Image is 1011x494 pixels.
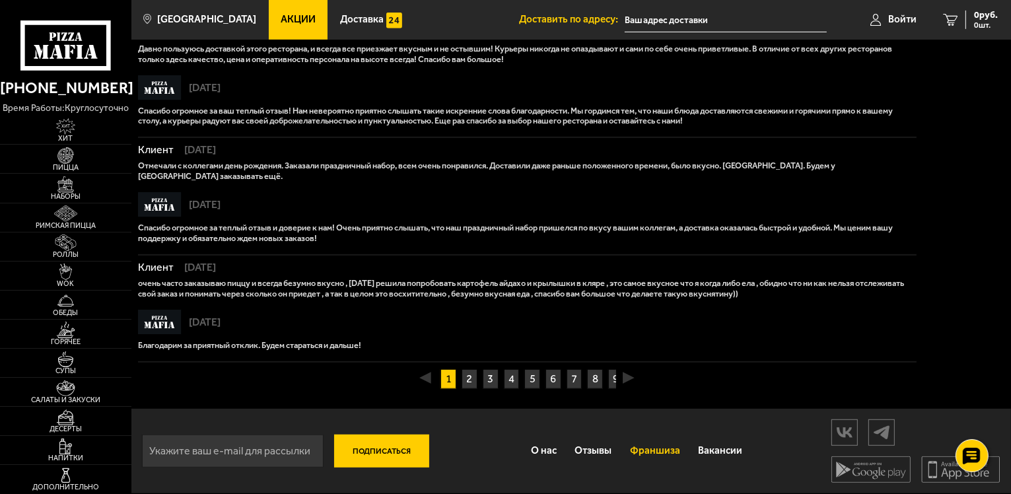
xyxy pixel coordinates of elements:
input: Укажите ваш e-mail для рассылки [142,435,324,468]
span: [DATE] [182,317,221,328]
img: tg [869,421,894,444]
a: 9 [608,369,624,389]
a: 4 [504,369,520,389]
a: Вакансии [689,434,752,468]
a: 2 [462,369,477,389]
span: [DATE] [182,83,221,93]
span: Клиент [138,145,177,155]
a: 5 [524,369,540,389]
button: ▶ [623,369,635,384]
span: Доставить по адресу: [519,15,625,24]
a: Отзывы [566,434,621,468]
p: Давно пользуюсь доставкой этого ресторана, и всегда все приезжает вкусным и не остывшим! Курьеры ... [138,44,917,65]
p: Благодарим за приятный отклик. Будем стараться и дальше! [138,340,917,351]
a: 1 [440,369,456,389]
p: очень часто заказываю пиццу и всегда безумно вкусно , [DATE] решила попробовать картофель айдахо ... [138,278,917,299]
img: vk [832,421,857,444]
span: [DATE] [177,262,216,273]
img: 15daf4d41897b9f0e9f617042186c801.svg [386,13,402,28]
span: Акции [281,15,316,24]
a: 7 [567,369,582,389]
span: 0 руб. [974,11,998,20]
span: [DATE] [177,145,216,155]
span: Доставка [340,15,384,24]
a: О нас [522,434,566,468]
span: 0 шт. [974,21,998,29]
button: Подписаться [334,435,429,468]
input: Ваш адрес доставки [625,8,827,32]
p: Спасибо огромное за ваш теплый отзыв! Нам невероятно приятно слышать такие искренние слова благод... [138,106,917,127]
span: [GEOGRAPHIC_DATA] [157,15,256,24]
span: Клиент [138,262,177,273]
span: Войти [888,15,917,24]
button: ◀ [419,369,431,384]
a: 6 [545,369,561,389]
a: Франшиза [621,434,689,468]
p: Спасибо огромное за теплый отзыв и доверие к нам! Очень приятно слышать, что наш праздничный набо... [138,223,917,244]
span: [DATE] [182,199,221,210]
p: Отмечали с коллегами день рождения. Заказали праздничный набор, всем очень понравился. Доставили ... [138,160,917,182]
a: 3 [483,369,499,389]
a: 8 [587,369,603,389]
